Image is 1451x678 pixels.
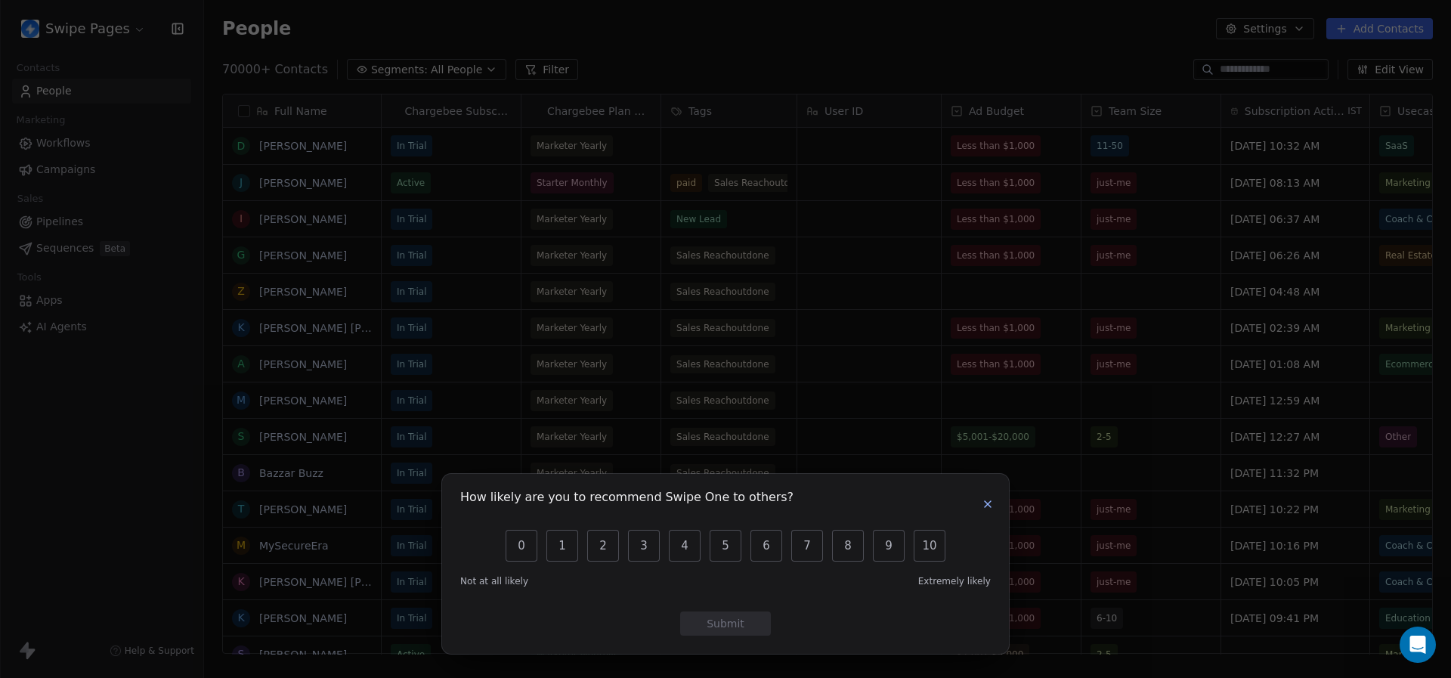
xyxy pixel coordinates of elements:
[506,530,537,562] button: 0
[546,530,578,562] button: 1
[587,530,619,562] button: 2
[914,530,945,562] button: 10
[832,530,864,562] button: 8
[680,611,771,636] button: Submit
[460,575,528,587] span: Not at all likely
[669,530,701,562] button: 4
[750,530,782,562] button: 6
[628,530,660,562] button: 3
[918,575,991,587] span: Extremely likely
[791,530,823,562] button: 7
[710,530,741,562] button: 5
[873,530,905,562] button: 9
[460,492,794,507] h1: How likely are you to recommend Swipe One to others?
